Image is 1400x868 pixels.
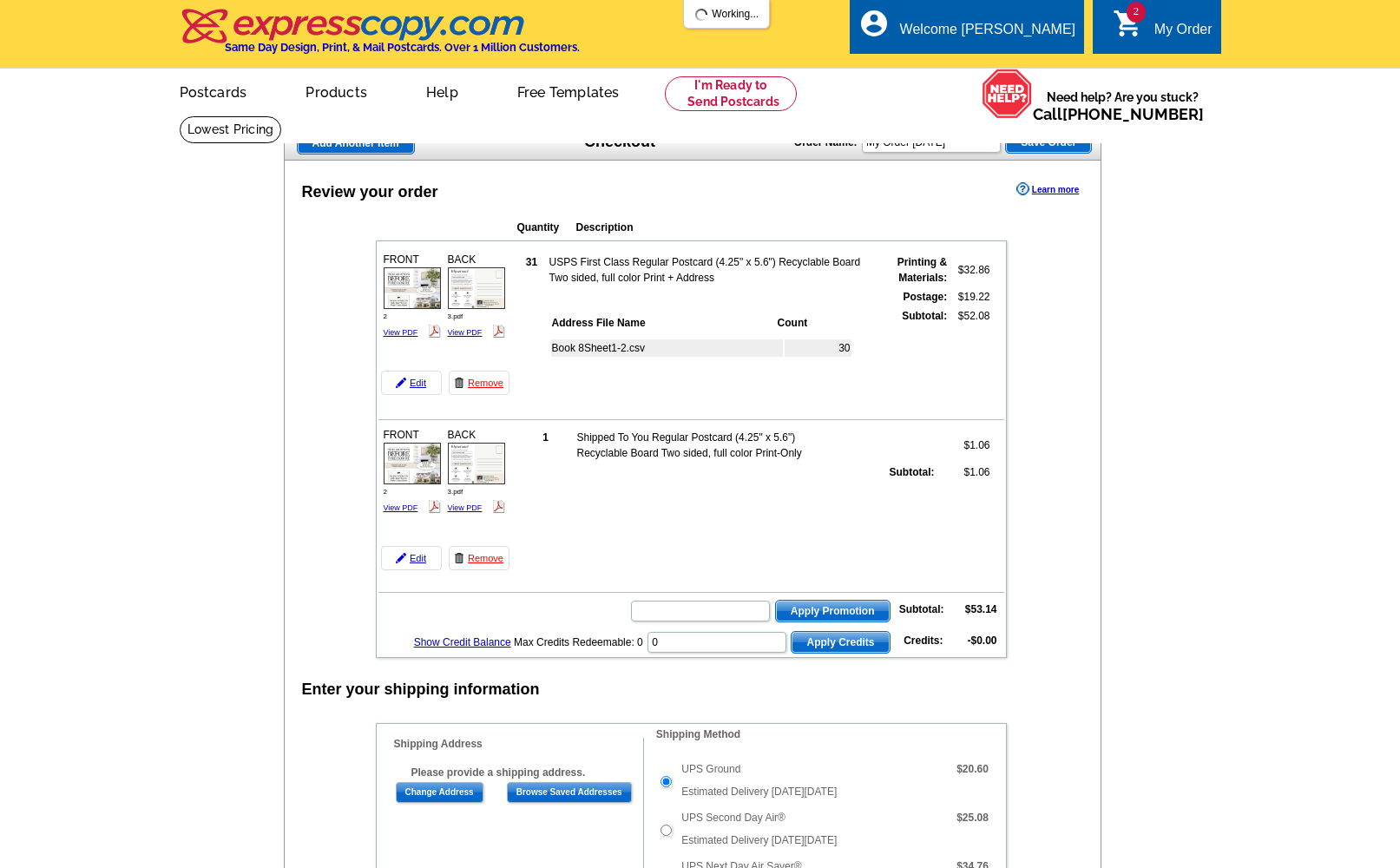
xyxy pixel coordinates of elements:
[654,727,742,742] legend: Shipping Method
[551,314,775,332] th: Address File Name
[785,339,851,357] td: 30
[384,488,387,496] span: 2
[492,500,505,513] img: pdf_logo.png
[890,466,935,478] strong: Subtotal:
[950,253,990,286] td: $32.86
[454,378,464,388] img: trashcan-icon.gif
[448,488,463,496] span: 3.pdf
[956,763,989,775] strong: $20.60
[904,635,943,647] strong: Credits:
[152,70,275,111] a: Postcards
[302,678,540,701] div: Enter your shipping information
[381,249,444,343] div: FRONT
[225,41,580,54] h4: Same Day Design, Print, & Mail Postcards. Over 1 Million Customers.
[551,339,783,357] td: Book 8Sheet1-2.csv
[681,834,837,846] span: Estimated Delivery [DATE][DATE]
[694,8,708,22] img: loading...
[381,371,442,395] a: Edit
[950,307,990,398] td: $52.08
[1062,105,1204,123] a: [PHONE_NUMBER]
[428,325,441,338] img: pdf_logo.png
[681,761,740,777] label: UPS Ground
[1033,89,1213,123] span: Need help? Are you stuck?
[448,267,505,309] img: small-thumb.jpg
[396,553,406,563] img: pencil-icon.gif
[775,600,891,622] button: Apply Promotion
[937,464,991,481] td: $1.06
[776,601,890,621] span: Apply Promotion
[384,267,441,309] img: small-thumb.jpg
[490,70,647,111] a: Free Templates
[899,603,944,615] strong: Subtotal:
[428,500,441,513] img: pdf_logo.png
[792,632,889,653] span: Apply Credits
[681,786,837,798] span: Estimated Delivery [DATE][DATE]
[900,22,1075,46] div: Welcome [PERSON_NAME]
[448,443,505,484] img: small-thumb.jpg
[514,636,643,648] span: Max Credits Redeemable: 0
[445,249,508,343] div: BACK
[1127,2,1146,23] span: 2
[903,291,947,303] strong: Postage:
[448,312,463,320] span: 3.pdf
[448,503,483,512] a: View PDF
[897,256,947,284] strong: Printing & Materials:
[394,738,643,750] h4: Shipping Address
[297,132,415,155] a: Add Another Item
[384,503,418,512] a: View PDF
[449,546,509,570] a: Remove
[956,812,989,824] strong: $25.08
[445,424,508,518] div: BACK
[526,256,537,268] strong: 31
[1016,182,1079,196] a: Learn more
[791,631,890,654] button: Apply Credits
[681,810,785,825] label: UPS Second Day Air®
[1033,105,1204,123] span: Call
[448,328,483,337] a: View PDF
[384,312,387,320] span: 2
[777,314,851,332] th: Count
[576,429,828,462] td: Shipped To You Regular Postcard (4.25" x 5.6") Recyclable Board Two sided, full color Print-Only
[381,546,442,570] a: Edit
[414,636,511,648] a: Show Credit Balance
[902,310,947,322] strong: Subtotal:
[398,70,486,111] a: Help
[278,70,395,111] a: Products
[937,429,991,462] td: $1.06
[1113,19,1213,41] a: 2 shopping_cart My Order
[302,181,438,204] div: Review your order
[967,635,996,647] strong: -$0.00
[858,8,890,39] i: account_circle
[381,424,444,518] div: FRONT
[396,782,483,803] input: Change Address
[1154,22,1213,46] div: My Order
[449,371,509,395] a: Remove
[1113,8,1144,39] i: shopping_cart
[454,553,464,563] img: trashcan-icon.gif
[298,133,414,154] span: Add Another Item
[411,766,586,779] b: Please provide a shipping address.
[542,431,549,444] strong: 1
[384,328,418,337] a: View PDF
[982,69,1033,119] img: help
[950,288,990,306] td: $19.22
[384,443,441,484] img: small-thumb.jpg
[965,603,997,615] strong: $53.14
[492,325,505,338] img: pdf_logo.png
[396,378,406,388] img: pencil-icon.gif
[516,219,574,236] th: Quantity
[549,253,876,286] td: USPS First Class Regular Postcard (4.25" x 5.6") Recyclable Board Two sided, full color Print + A...
[507,782,632,803] input: Browse Saved Addresses
[180,21,580,54] a: Same Day Design, Print, & Mail Postcards. Over 1 Million Customers.
[575,219,893,236] th: Description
